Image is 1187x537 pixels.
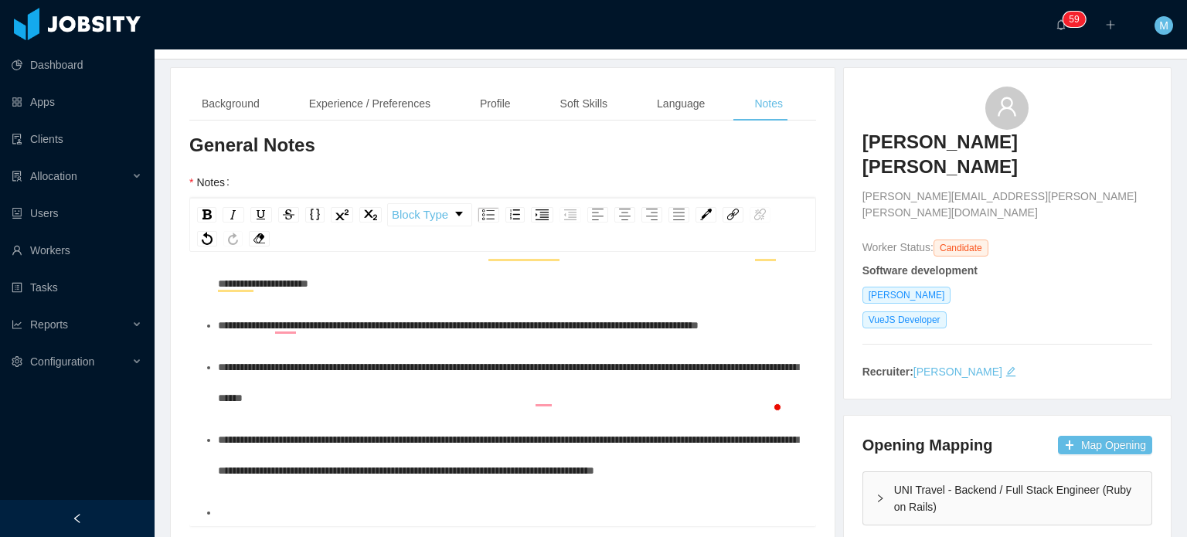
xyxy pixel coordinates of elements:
[934,240,988,257] span: Candidate
[278,207,299,223] div: Strikethrough
[30,318,68,331] span: Reports
[478,207,499,223] div: Unordered
[614,207,635,223] div: Center
[862,189,1152,221] span: [PERSON_NAME][EMAIL_ADDRESS][PERSON_NAME][PERSON_NAME][DOMAIN_NAME]
[505,207,525,223] div: Ordered
[862,130,1152,180] h3: [PERSON_NAME] [PERSON_NAME]
[1005,366,1016,377] i: icon: edit
[876,494,885,503] i: icon: right
[641,207,662,223] div: Right
[385,203,474,226] div: rdw-block-control
[1074,12,1080,27] p: 9
[750,207,770,223] div: Unlink
[862,434,993,456] h4: Opening Mapping
[194,231,246,246] div: rdw-history-control
[862,311,947,328] span: VueJS Developer
[12,198,142,229] a: icon: robotUsers
[12,356,22,367] i: icon: setting
[584,203,692,226] div: rdw-textalign-control
[1063,12,1085,27] sup: 59
[249,231,270,246] div: Remove
[1159,16,1168,35] span: M
[197,207,216,223] div: Bold
[742,87,795,121] div: Notes
[387,203,472,226] div: rdw-dropdown
[12,49,142,80] a: icon: pie-chartDashboard
[30,170,77,182] span: Allocation
[189,176,236,189] label: Notes
[197,231,217,246] div: Undo
[863,472,1151,525] div: icon: rightUNI Travel - Backend / Full Stack Engineer (Ruby on Rails)
[331,207,353,223] div: Superscript
[862,241,934,253] span: Worker Status:
[474,203,584,226] div: rdw-list-control
[189,198,816,526] div: rdw-wrapper
[645,87,717,121] div: Language
[12,272,142,303] a: icon: profileTasks
[668,207,689,223] div: Justify
[12,235,142,266] a: icon: userWorkers
[392,199,448,230] span: Block Type
[468,87,523,121] div: Profile
[202,154,804,424] div: To enrich screen reader interactions, please activate Accessibility in Grammarly extension settings
[12,171,22,182] i: icon: solution
[12,87,142,117] a: icon: appstoreApps
[548,87,620,121] div: Soft Skills
[12,319,22,330] i: icon: line-chart
[30,355,94,368] span: Configuration
[862,287,951,304] span: [PERSON_NAME]
[223,207,244,223] div: Italic
[719,203,774,226] div: rdw-link-control
[297,87,443,121] div: Experience / Preferences
[1105,19,1116,30] i: icon: plus
[862,365,913,378] strong: Recruiter:
[305,207,325,223] div: Monospace
[189,133,816,158] h3: General Notes
[692,203,719,226] div: rdw-color-picker
[996,96,1018,117] i: icon: user
[189,87,272,121] div: Background
[246,231,273,246] div: rdw-remove-control
[189,198,816,252] div: rdw-toolbar
[1058,436,1152,454] button: icon: plusMap Opening
[862,130,1152,189] a: [PERSON_NAME] [PERSON_NAME]
[1056,19,1066,30] i: icon: bell
[531,207,553,223] div: Indent
[223,231,243,246] div: Redo
[862,264,978,277] strong: Software development
[250,207,272,223] div: Underline
[723,207,743,223] div: Link
[913,365,1002,378] a: [PERSON_NAME]
[559,207,581,223] div: Outdent
[194,203,385,226] div: rdw-inline-control
[388,204,471,226] a: Block Type
[1069,12,1074,27] p: 5
[12,124,142,155] a: icon: auditClients
[587,207,608,223] div: Left
[359,207,382,223] div: Subscript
